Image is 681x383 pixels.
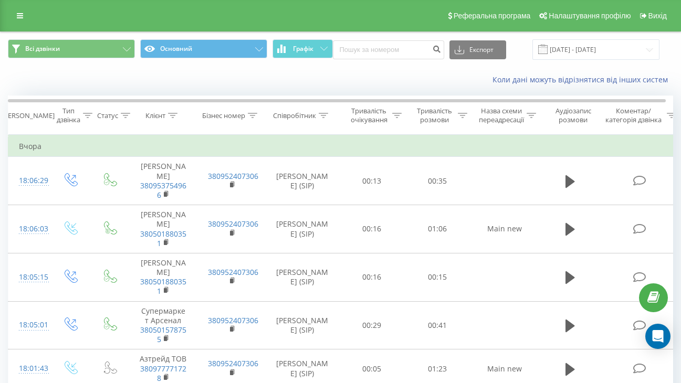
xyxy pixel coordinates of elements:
[140,325,186,344] a: 380501578755
[2,111,55,120] div: [PERSON_NAME]
[266,301,339,349] td: [PERSON_NAME] (SIP)
[97,111,118,120] div: Статус
[19,315,40,335] div: 18:05:01
[603,107,664,124] div: Коментар/категорія дзвінка
[266,253,339,301] td: [PERSON_NAME] (SIP)
[208,171,258,181] a: 380952407306
[493,75,673,84] a: Коли дані можуть відрізнятися вiд інших систем
[129,205,197,253] td: [PERSON_NAME]
[140,229,186,248] a: 380501880351
[645,324,670,349] div: Open Intercom Messenger
[208,358,258,368] a: 380952407306
[129,253,197,301] td: [PERSON_NAME]
[19,267,40,288] div: 18:05:15
[479,107,524,124] div: Назва схеми переадресації
[405,157,470,205] td: 00:35
[266,157,339,205] td: [PERSON_NAME] (SIP)
[140,180,186,200] a: 380953754966
[57,107,80,124] div: Тип дзвінка
[339,157,405,205] td: 00:13
[266,205,339,253] td: [PERSON_NAME] (SIP)
[339,205,405,253] td: 00:16
[449,40,506,59] button: Експорт
[25,45,60,53] span: Всі дзвінки
[19,358,40,379] div: 18:01:43
[648,12,667,20] span: Вихід
[129,301,197,349] td: Супермаркет Арсенал
[549,12,631,20] span: Налаштування профілю
[405,205,470,253] td: 01:06
[19,219,40,239] div: 18:06:03
[293,45,313,52] span: Графік
[470,205,539,253] td: Main new
[140,364,186,383] a: 380977771728
[339,253,405,301] td: 00:16
[19,171,40,191] div: 18:06:29
[414,107,455,124] div: Тривалість розмови
[140,39,267,58] button: Основний
[140,276,186,296] a: 380501880351
[273,39,333,58] button: Графік
[208,267,258,277] a: 380952407306
[202,111,245,120] div: Бізнес номер
[548,107,599,124] div: Аудіозапис розмови
[8,136,680,157] td: Вчора
[333,40,444,59] input: Пошук за номером
[348,107,390,124] div: Тривалість очікування
[405,301,470,349] td: 00:41
[273,111,316,120] div: Співробітник
[8,39,135,58] button: Всі дзвінки
[129,157,197,205] td: [PERSON_NAME]
[208,219,258,229] a: 380952407306
[208,315,258,325] a: 380952407306
[339,301,405,349] td: 00:29
[145,111,165,120] div: Клієнт
[454,12,531,20] span: Реферальна програма
[405,253,470,301] td: 00:15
